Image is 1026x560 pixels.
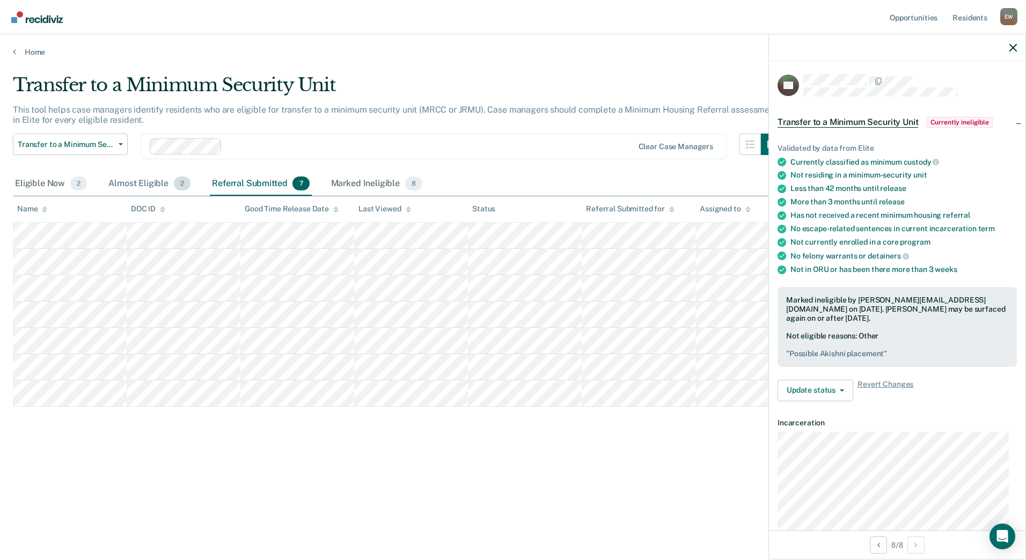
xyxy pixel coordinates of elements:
[790,184,1017,193] div: Less than 42 months until
[700,204,750,213] div: Assigned to
[978,224,995,233] span: term
[790,157,1017,167] div: Currently classified as minimum
[790,238,1017,247] div: Not currently enrolled in a core
[769,105,1025,139] div: Transfer to a Minimum Security UnitCurrently ineligible
[868,252,909,260] span: detainers
[1000,8,1017,25] button: Profile dropdown button
[858,380,913,401] span: Revert Changes
[13,172,89,196] div: Eligible Now
[778,117,918,128] span: Transfer to a Minimum Security Unit
[790,211,1017,220] div: Has not received a recent minimum housing
[790,224,1017,233] div: No escape-related sentences in current incarceration
[904,158,940,166] span: custody
[778,380,853,401] button: Update status
[790,171,1017,180] div: Not residing in a minimum-security
[870,536,887,554] button: Previous Opportunity
[70,176,87,190] span: 2
[907,536,925,554] button: Next Opportunity
[786,296,1008,322] div: Marked ineligible by [PERSON_NAME][EMAIL_ADDRESS][DOMAIN_NAME] on [DATE]. [PERSON_NAME] may be su...
[210,172,311,196] div: Referral Submitted
[18,140,114,149] span: Transfer to a Minimum Security Unit
[786,331,1008,358] div: Not eligible reasons: Other
[880,184,906,193] span: release
[329,172,425,196] div: Marked Ineligible
[131,204,165,213] div: DOC ID
[790,251,1017,261] div: No felony warrants or
[778,418,1017,428] dt: Incarceration
[927,117,993,128] span: Currently ineligible
[13,47,1013,57] a: Home
[913,171,927,179] span: unit
[472,204,495,213] div: Status
[900,238,930,246] span: program
[358,204,411,213] div: Last Viewed
[586,204,675,213] div: Referral Submitted for
[879,197,905,206] span: release
[639,142,713,151] div: Clear case managers
[790,265,1017,274] div: Not in ORU or has been there more than 3
[17,204,47,213] div: Name
[245,204,339,213] div: Good Time Release Date
[13,105,778,125] p: This tool helps case managers identify residents who are eligible for transfer to a minimum secur...
[786,349,1008,358] pre: " Possible Akishni placement "
[13,74,782,105] div: Transfer to a Minimum Security Unit
[943,211,970,219] span: referral
[292,176,309,190] span: 7
[11,11,63,23] img: Recidiviz
[990,524,1015,549] div: Open Intercom Messenger
[174,176,190,190] span: 2
[935,265,957,274] span: weeks
[1000,8,1017,25] div: E W
[106,172,193,196] div: Almost Eligible
[778,144,1017,153] div: Validated by data from Elite
[769,530,1025,559] div: 8 / 8
[405,176,422,190] span: 8
[790,197,1017,207] div: More than 3 months until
